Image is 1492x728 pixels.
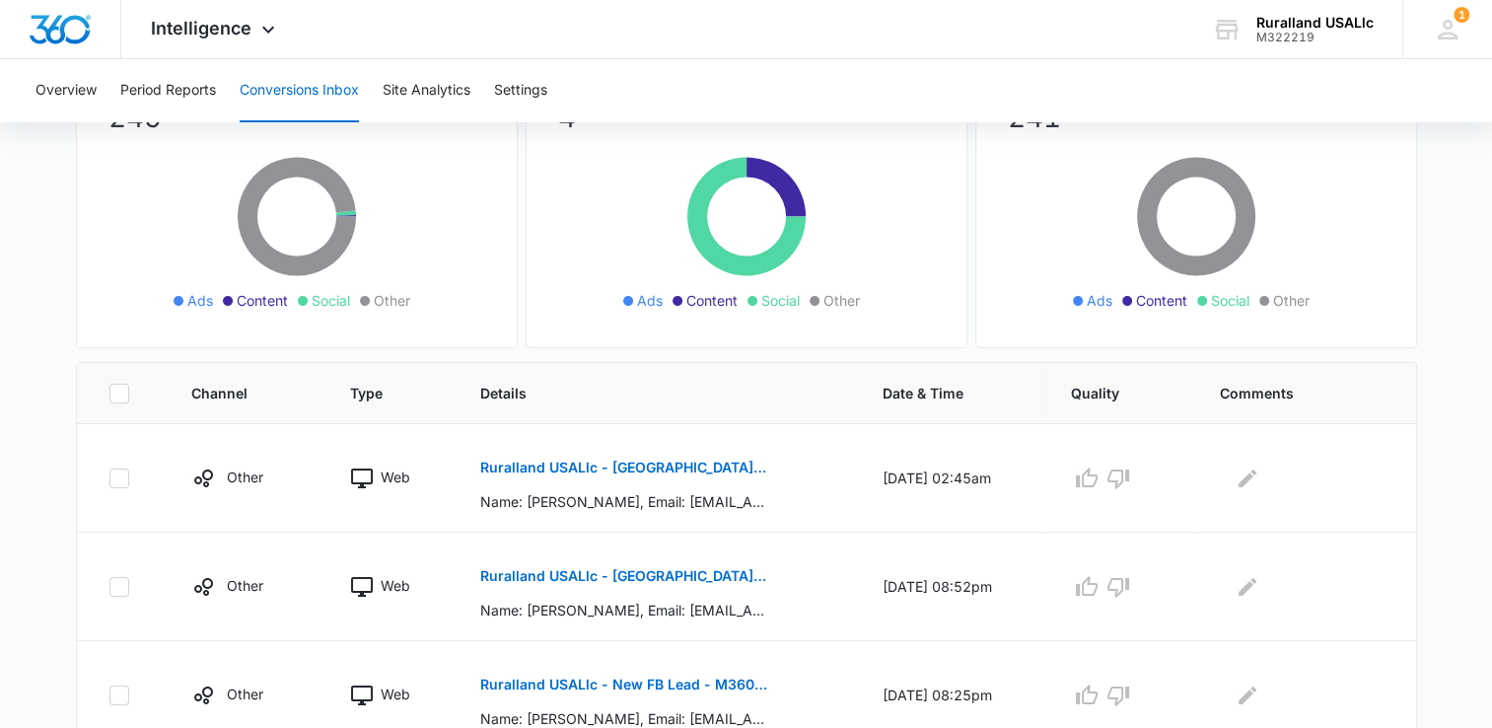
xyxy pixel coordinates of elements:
[480,569,767,583] p: Ruralland USALlc - [GEOGRAPHIC_DATA][US_STATE] FB Lead - M360 Notificaion
[480,600,767,620] p: Name: [PERSON_NAME], Email: [EMAIL_ADDRESS][DOMAIN_NAME], Phone: [PHONE_NUMBER] Are you intereste...
[187,290,213,311] span: Ads
[1232,463,1263,494] button: Edit Comments
[1136,290,1187,311] span: Content
[859,424,1047,533] td: [DATE] 02:45am
[312,290,350,311] span: Social
[191,383,274,403] span: Channel
[36,59,97,122] button: Overview
[480,678,767,692] p: Ruralland USALlc - New FB Lead - M360 Notification
[240,59,359,122] button: Conversions Inbox
[374,290,410,311] span: Other
[1211,290,1249,311] span: Social
[1087,290,1112,311] span: Ads
[381,684,410,704] p: Web
[1256,31,1374,44] div: account id
[494,59,547,122] button: Settings
[381,575,410,596] p: Web
[480,491,767,512] p: Name: [PERSON_NAME], Email: [EMAIL_ADDRESS][DOMAIN_NAME], Phone: [PHONE_NUMBER] Are you intereste...
[637,290,663,311] span: Ads
[883,383,995,403] span: Date & Time
[120,59,216,122] button: Period Reports
[383,59,470,122] button: Site Analytics
[1071,383,1144,403] span: Quality
[480,383,806,403] span: Details
[381,467,410,487] p: Web
[1232,680,1263,711] button: Edit Comments
[237,290,288,311] span: Content
[227,684,263,704] p: Other
[859,533,1047,641] td: [DATE] 08:52pm
[227,467,263,487] p: Other
[1220,383,1355,403] span: Comments
[480,661,767,708] button: Ruralland USALlc - New FB Lead - M360 Notification
[823,290,860,311] span: Other
[480,461,767,474] p: Ruralland USALlc - [GEOGRAPHIC_DATA][US_STATE] FB Lead - M360 Notificaion
[1273,290,1310,311] span: Other
[350,383,404,403] span: Type
[686,290,738,311] span: Content
[151,18,251,38] span: Intelligence
[761,290,800,311] span: Social
[1454,7,1469,23] div: notifications count
[1256,15,1374,31] div: account name
[1232,571,1263,603] button: Edit Comments
[480,552,767,600] button: Ruralland USALlc - [GEOGRAPHIC_DATA][US_STATE] FB Lead - M360 Notificaion
[227,575,263,596] p: Other
[1454,7,1469,23] span: 1
[480,444,767,491] button: Ruralland USALlc - [GEOGRAPHIC_DATA][US_STATE] FB Lead - M360 Notificaion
